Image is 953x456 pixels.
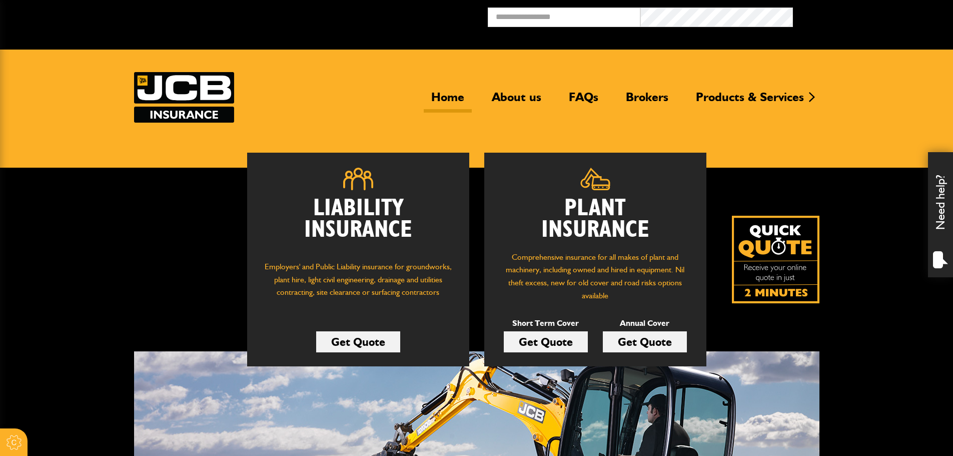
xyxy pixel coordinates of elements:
a: Get Quote [504,331,588,352]
p: Short Term Cover [504,317,588,330]
a: Get Quote [603,331,687,352]
a: Products & Services [688,90,811,113]
a: Home [424,90,472,113]
a: About us [484,90,549,113]
p: Annual Cover [603,317,687,330]
a: JCB Insurance Services [134,72,234,123]
h2: Plant Insurance [499,198,691,241]
a: Get Quote [316,331,400,352]
p: Employers' and Public Liability insurance for groundworks, plant hire, light civil engineering, d... [262,260,454,308]
a: FAQs [561,90,606,113]
h2: Liability Insurance [262,198,454,251]
img: Quick Quote [732,216,819,303]
img: JCB Insurance Services logo [134,72,234,123]
button: Broker Login [793,8,945,23]
div: Need help? [928,152,953,277]
a: Get your insurance quote isn just 2-minutes [732,216,819,303]
p: Comprehensive insurance for all makes of plant and machinery, including owned and hired in equipm... [499,251,691,302]
a: Brokers [618,90,676,113]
